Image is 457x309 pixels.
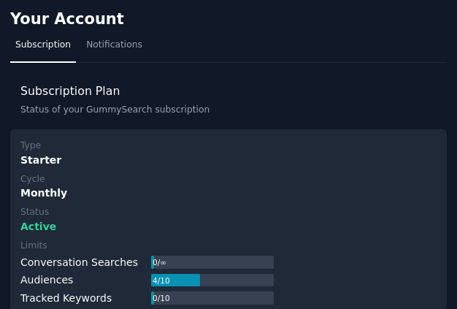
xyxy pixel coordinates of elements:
h2: Your Account [10,10,124,28]
div: 4 / 10 [151,274,171,287]
div: 0 / 10 [151,291,171,305]
h3: Subscription Plan [20,83,437,99]
div: Starter [20,153,437,168]
div: Monthly [20,186,437,201]
span: Active [20,219,56,234]
a: Notifications [81,34,147,64]
div: Audiences [20,272,73,288]
span: Subscription [15,39,71,52]
div: 0 / ∞ [151,256,167,269]
span: Notifications [86,39,142,52]
div: Type [20,140,41,153]
div: Tracked Keywords [20,291,112,306]
div: Limits [20,240,47,253]
div: Status [20,206,49,219]
a: Subscription [10,34,76,64]
div: Cycle [20,173,45,186]
div: Conversation Searches [20,255,138,270]
p: Status of your GummySearch subscription [20,104,437,117]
